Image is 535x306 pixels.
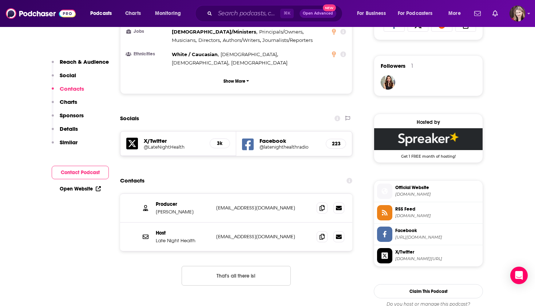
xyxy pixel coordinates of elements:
[377,184,480,199] a: Official Website[DOMAIN_NAME]
[374,119,483,125] div: Hosted by
[490,7,501,20] a: Show notifications dropdown
[144,144,204,150] a: @LateNightHealth
[52,98,77,112] button: Charts
[377,227,480,242] a: Facebook[URL][DOMAIN_NAME]
[510,5,526,21] button: Show profile menu
[60,139,78,146] p: Similar
[172,29,256,35] span: [DEMOGRAPHIC_DATA]/Ministers
[393,8,443,19] button: open menu
[377,205,480,220] a: RSS Feed[DOMAIN_NAME]
[280,9,294,18] span: ⌘ K
[172,36,197,44] span: ,
[126,29,169,34] h3: Jobs
[259,28,304,36] span: ,
[395,235,480,240] span: https://www.facebook.com/latenighthealthradio
[52,139,78,152] button: Similar
[443,8,470,19] button: open menu
[262,37,313,43] span: Journalists/Reporters
[374,284,483,298] button: Claim This Podcast
[300,9,336,18] button: Open AdvancedNew
[259,29,302,35] span: Principals/Owners
[85,8,121,19] button: open menu
[150,8,190,19] button: open menu
[510,267,528,284] div: Open Intercom Messenger
[52,112,84,125] button: Sponsors
[52,58,109,72] button: Reach & Audience
[398,8,433,19] span: For Podcasters
[156,201,210,207] p: Producer
[60,112,84,119] p: Sponsors
[172,50,219,59] span: ,
[395,249,480,255] span: X/Twitter
[90,8,112,19] span: Podcasts
[377,248,480,263] a: X/Twitter[DOMAIN_NAME][URL]
[448,8,461,19] span: More
[198,36,221,44] span: ,
[60,186,101,192] a: Open Website
[125,8,141,19] span: Charts
[374,128,483,158] a: Spreaker Deal: Get 1 FREE month of hosting!
[52,85,84,99] button: Contacts
[52,72,76,85] button: Social
[231,60,288,66] span: [DEMOGRAPHIC_DATA]
[6,7,76,20] img: Podchaser - Follow, Share and Rate Podcasts
[357,8,386,19] span: For Business
[259,137,320,144] h5: Facebook
[52,125,78,139] button: Details
[216,234,311,240] p: [EMAIL_ADDRESS][DOMAIN_NAME]
[259,144,320,150] a: @latenighthealthradio
[510,5,526,21] span: Logged in as galaxygirl
[126,74,346,88] button: Show More
[202,5,349,22] div: Search podcasts, credits, & more...
[172,60,228,66] span: [DEMOGRAPHIC_DATA]
[381,62,405,69] span: Followers
[395,192,480,197] span: spreaker.com
[120,8,145,19] a: Charts
[120,174,144,188] h2: Contacts
[395,227,480,234] span: Facebook
[198,37,220,43] span: Directors
[352,8,395,19] button: open menu
[381,75,395,90] img: Krisruby
[60,85,84,92] p: Contacts
[156,209,210,215] p: [PERSON_NAME]
[471,7,484,20] a: Show notifications dropdown
[215,8,280,19] input: Search podcasts, credits, & more...
[395,256,480,262] span: twitter.com/LateNightHealth
[303,12,333,15] span: Open Advanced
[60,72,76,79] p: Social
[156,230,210,236] p: Host
[126,52,169,56] h3: Ethnicities
[323,4,336,11] span: New
[510,5,526,21] img: User Profile
[60,98,77,105] p: Charts
[221,51,277,57] span: [DEMOGRAPHIC_DATA]
[120,111,139,125] h2: Socials
[144,137,204,144] h5: X/Twitter
[60,125,78,132] p: Details
[223,79,245,84] p: Show More
[52,166,109,179] button: Contact Podcast
[411,63,413,69] div: 1
[60,58,109,65] p: Reach & Audience
[395,206,480,212] span: RSS Feed
[374,128,483,150] img: Spreaker Deal: Get 1 FREE month of hosting!
[223,36,261,44] span: ,
[395,184,480,191] span: Official Website
[223,37,260,43] span: Authors/Writers
[172,28,257,36] span: ,
[332,141,340,147] h5: 223
[216,205,311,211] p: [EMAIL_ADDRESS][DOMAIN_NAME]
[172,51,218,57] span: White / Caucasian
[221,50,278,59] span: ,
[374,150,483,159] span: Get 1 FREE month of hosting!
[182,266,291,286] button: Nothing here.
[216,140,224,146] h5: 3k
[395,213,480,219] span: spreaker.com
[156,238,210,244] p: Late Night Health
[155,8,181,19] span: Monitoring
